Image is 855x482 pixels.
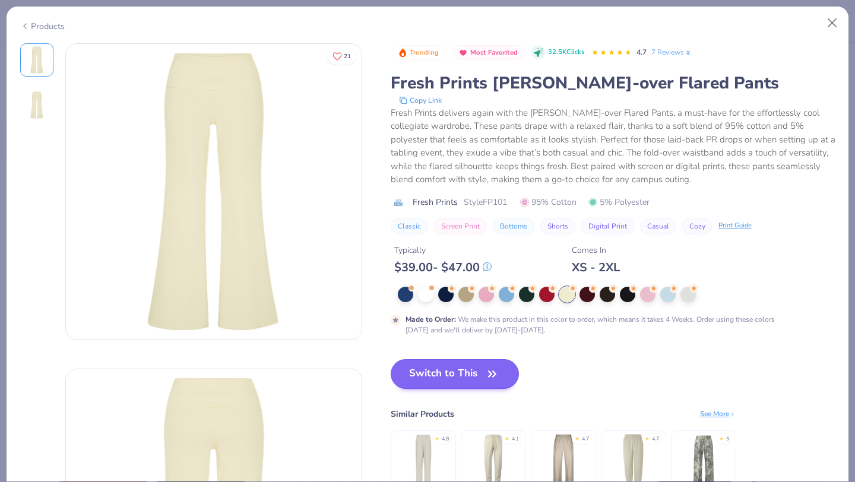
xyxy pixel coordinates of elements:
img: brand logo [391,198,407,207]
img: Trending sort [398,48,407,58]
button: Cozy [682,218,712,234]
div: 4.7 [652,435,659,443]
button: Close [821,12,844,34]
button: Switch to This [391,359,520,389]
div: ★ [575,435,579,440]
button: Badge Button [392,45,445,61]
div: ★ [719,435,724,440]
a: 7 Reviews [651,47,692,58]
div: 4.8 [442,435,449,443]
button: Screen Print [434,218,487,234]
div: ★ [645,435,650,440]
div: We make this product in this color to order, which means it takes 4 Weeks. Order using these colo... [406,314,782,335]
span: 5% Polyester [588,196,650,208]
button: Digital Print [581,218,634,234]
div: See More [700,408,736,419]
div: 5 [726,435,729,443]
span: 95% Cotton [520,196,577,208]
button: Like [327,47,356,65]
div: Fresh Prints [PERSON_NAME]-over Flared Pants [391,72,835,94]
img: Back [23,91,51,119]
div: XS - 2XL [572,260,620,275]
div: $ 39.00 - $ 47.00 [394,260,492,275]
span: Fresh Prints [413,196,458,208]
div: 4.7 Stars [591,43,632,62]
button: Classic [391,218,428,234]
img: Most Favorited sort [458,48,468,58]
div: Comes In [572,244,620,256]
button: Bottoms [493,218,534,234]
span: 4.7 [636,47,647,57]
span: Most Favorited [470,49,518,56]
span: Trending [410,49,439,56]
img: Front [23,46,51,74]
div: 4.1 [512,435,519,443]
div: Products [20,20,65,33]
span: 21 [344,53,351,59]
strong: Made to Order : [406,315,456,324]
span: 32.5K Clicks [548,47,584,58]
div: Print Guide [718,221,752,231]
div: 4.7 [582,435,589,443]
button: Casual [640,218,676,234]
div: Similar Products [391,408,454,420]
img: Front [66,44,362,340]
button: copy to clipboard [395,94,445,106]
div: Typically [394,244,492,256]
button: Badge Button [452,45,524,61]
div: ★ [435,435,439,440]
span: Style FP101 [464,196,507,208]
div: ★ [505,435,509,440]
div: Fresh Prints delivers again with the [PERSON_NAME]-over Flared Pants, a must-have for the effortl... [391,106,835,186]
button: Shorts [540,218,575,234]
